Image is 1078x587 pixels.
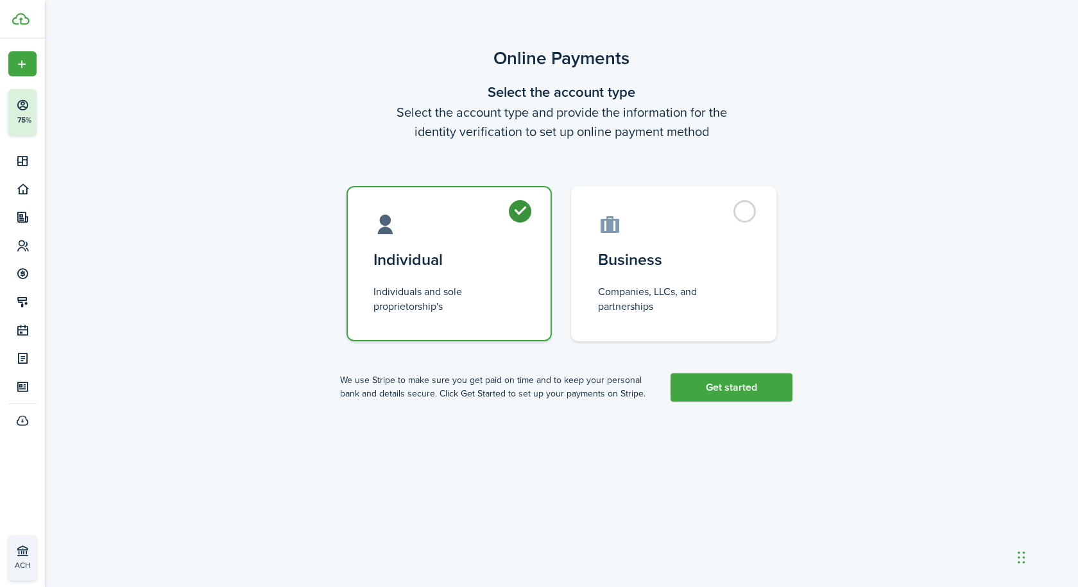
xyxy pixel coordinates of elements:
[330,45,792,72] scenario-title: Online Payments
[8,89,115,135] button: 75%
[671,373,792,402] a: Get started
[330,81,792,103] wizard-step-header-title: Select the account type
[373,284,525,314] control-radio-card-description: Individuals and sole proprietorship's
[340,373,661,402] p: We use Stripe to make sure you get paid on time and to keep your personal bank and details secure...
[8,51,37,76] button: Open menu
[16,115,32,126] p: 75%
[15,559,90,571] p: ACH
[598,284,749,314] control-radio-card-description: Companies, LLCs, and partnerships
[1018,538,1025,577] div: Drag
[598,248,749,271] control-radio-card-title: Business
[373,248,525,271] control-radio-card-title: Individual
[864,448,1078,587] iframe: Chat Widget
[12,13,30,25] img: TenantCloud
[330,103,792,141] wizard-step-header-description: Select the account type and provide the information for the identity verification to set up onlin...
[8,535,37,581] a: ACH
